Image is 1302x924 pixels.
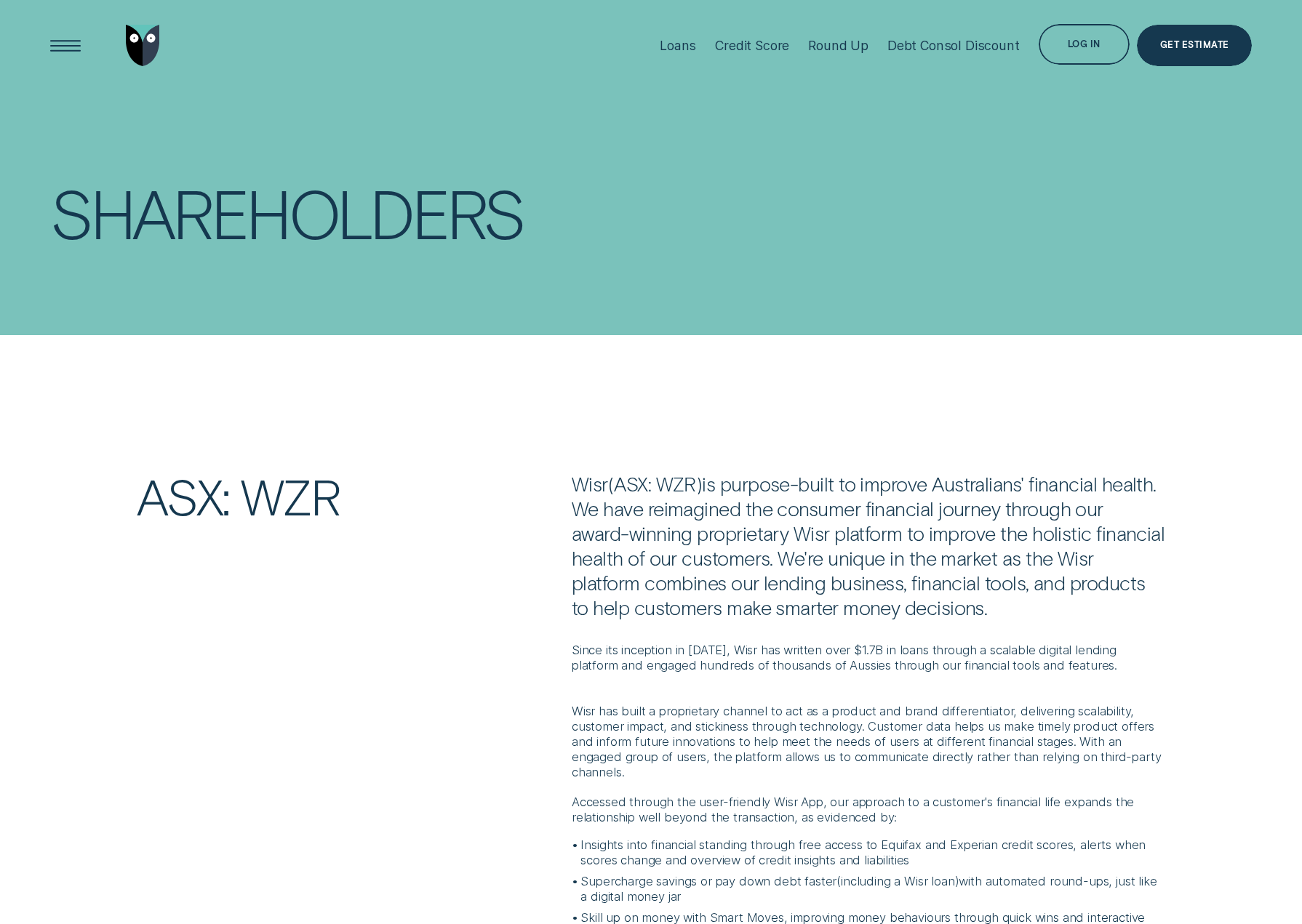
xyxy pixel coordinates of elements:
[572,795,1165,825] p: Accessed through the user-friendly Wisr App, our approach to a customer's financial life expands ...
[129,472,564,521] h2: ASX: WZR
[808,38,868,53] div: Round Up
[660,38,696,53] div: Loans
[572,688,1165,779] p: Wisr has built a proprietary channel to act as a product and brand differentiator, delivering sca...
[572,472,1165,620] p: Wisr ASX: WZR is purpose-built to improve Australians' financial health. We have reimagined the c...
[580,837,1165,868] p: Insights into financial standing through free access to Equifax and Experian credit scores, alert...
[696,472,702,496] span: )
[608,472,614,496] span: (
[715,38,789,53] div: Credit Score
[887,38,1019,53] div: Debt Consol Discount
[955,874,959,888] span: )
[1137,25,1252,65] a: Get Estimate
[50,180,524,244] div: Shareholders
[580,874,1165,904] p: Supercharge savings or pay down debt faster including a Wisr loan with automated round-ups, just ...
[836,874,841,888] span: (
[45,25,86,65] button: Open Menu
[50,180,631,244] h1: Shareholders
[572,643,1165,673] p: Since its inception in [DATE], Wisr has written over $1.7B in loans through a scalable digital le...
[1039,24,1130,65] button: Log in
[126,25,160,65] img: Wisr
